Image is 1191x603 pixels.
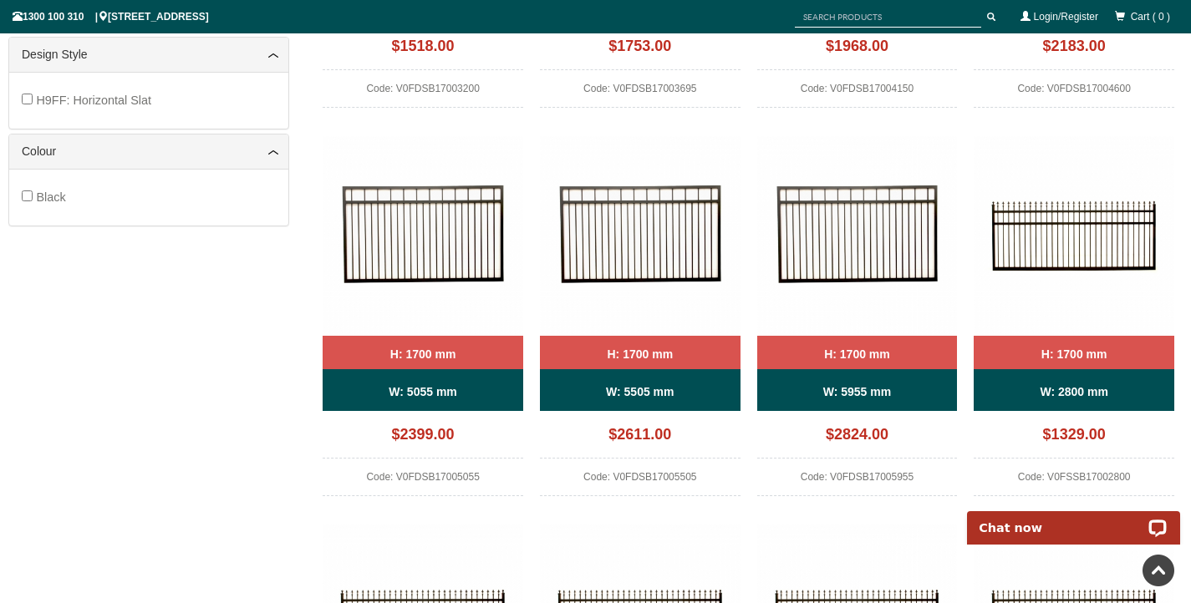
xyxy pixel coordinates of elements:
[757,136,958,337] img: V0FDSB - Flat Top (Double Top Rail) - Single Aluminium Driveway Gate - Single Sliding Gate - Matt...
[974,79,1174,108] div: Code: V0FDSB17004600
[390,347,456,361] b: H: 1700 mm
[323,136,523,497] a: V0FDSB - Flat Top (Double Top Rail) - Single Aluminium Driveway Gate - Single Sliding Gate - Matt...
[323,31,523,70] div: $1518.00
[323,79,523,108] div: Code: V0FDSB17003200
[607,347,673,361] b: H: 1700 mm
[757,136,958,497] a: V0FDSB - Flat Top (Double Top Rail) - Single Aluminium Driveway Gate - Single Sliding Gate - Matt...
[36,94,151,107] span: H9FF: Horizontal Slat
[22,46,276,63] a: Design Style
[1040,385,1107,398] b: W: 2800 mm
[824,347,890,361] b: H: 1700 mm
[540,79,741,108] div: Code: V0FDSB17003695
[323,419,523,459] div: $2399.00
[540,136,741,337] img: V0FDSB - Flat Top (Double Top Rail) - Single Aluminium Driveway Gate - Single Sliding Gate - Matt...
[323,136,523,337] img: V0FDSB - Flat Top (Double Top Rail) - Single Aluminium Driveway Gate - Single Sliding Gate - Matt...
[974,31,1174,70] div: $2183.00
[389,385,456,398] b: W: 5055 mm
[757,79,958,108] div: Code: V0FDSB17004150
[13,11,209,23] span: 1300 100 310 | [STREET_ADDRESS]
[795,7,981,28] input: SEARCH PRODUCTS
[540,419,741,459] div: $2611.00
[540,31,741,70] div: $1753.00
[1131,11,1170,23] span: Cart ( 0 )
[36,190,65,204] span: Black
[757,31,958,70] div: $1968.00
[956,492,1191,545] iframe: LiveChat chat widget
[974,467,1174,496] div: Code: V0FSSB17002800
[823,385,891,398] b: W: 5955 mm
[323,467,523,496] div: Code: V0FDSB17005055
[540,467,741,496] div: Code: V0FDSB17005505
[606,385,674,398] b: W: 5505 mm
[757,419,958,459] div: $2824.00
[22,143,276,160] a: Colour
[974,419,1174,459] div: $1329.00
[540,136,741,497] a: V0FDSB - Flat Top (Double Top Rail) - Single Aluminium Driveway Gate - Single Sliding Gate - Matt...
[974,136,1174,497] a: V0FSSB - Spear Top (Fleur-de-lis) - Single Aluminium Driveway Gate - Single Sliding Gate - Matte ...
[974,136,1174,337] img: V0FSSB - Spear Top (Fleur-de-lis) - Single Aluminium Driveway Gate - Single Sliding Gate - Matte ...
[757,467,958,496] div: Code: V0FDSB17005955
[1034,11,1098,23] a: Login/Register
[1041,347,1107,361] b: H: 1700 mm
